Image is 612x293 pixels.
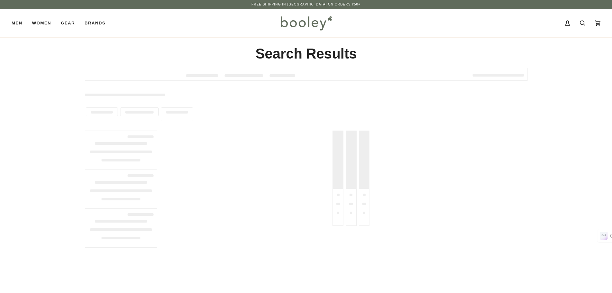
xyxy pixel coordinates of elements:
[252,2,360,7] p: Free Shipping in [GEOGRAPHIC_DATA] on Orders €50+
[278,14,334,32] img: Booley
[12,20,22,26] span: Men
[27,9,56,37] a: Women
[84,20,105,26] span: Brands
[56,9,80,37] a: Gear
[32,20,51,26] span: Women
[12,9,27,37] a: Men
[80,9,110,37] a: Brands
[61,20,75,26] span: Gear
[85,45,528,63] h2: Search Results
